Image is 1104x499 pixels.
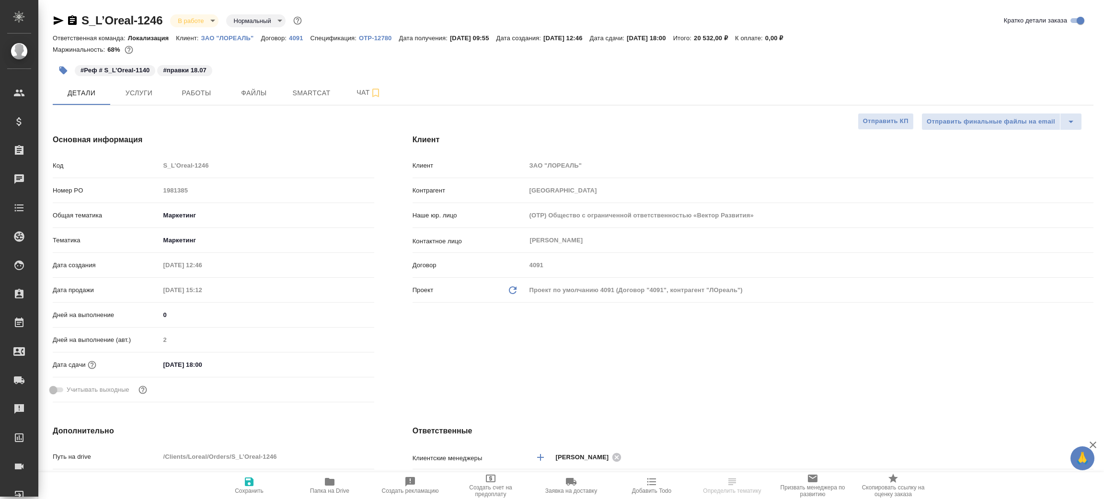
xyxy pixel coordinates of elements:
p: Клиент [413,161,526,170]
span: Создать счет на предоплату [456,484,525,498]
p: Договор: [261,34,289,42]
a: S_L’Oreal-1246 [81,14,162,27]
div: В работе [170,14,218,27]
input: Пустое поле [526,159,1093,172]
p: Контрагент [413,186,526,195]
p: Договор [413,261,526,270]
span: правки 18.07 [156,66,213,74]
div: В работе [226,14,286,27]
p: 68% [107,46,122,53]
button: Добавить менеджера [529,446,552,469]
button: Выбери, если сб и вс нужно считать рабочими днями для выполнения заказа. [137,384,149,396]
p: Наше юр. лицо [413,211,526,220]
p: Спецификация: [310,34,359,42]
input: ✎ Введи что-нибудь [160,308,374,322]
p: [DATE] 09:55 [450,34,496,42]
span: Работы [173,87,219,99]
span: Файлы [231,87,277,99]
p: Дней на выполнение [53,310,160,320]
button: Отправить финальные файлы на email [921,113,1060,130]
button: Призвать менеджера по развитию [772,472,853,499]
span: Детали [58,87,104,99]
button: Определить тематику [692,472,772,499]
p: Дата создания [53,261,160,270]
a: 4091 [289,34,310,42]
div: Маркетинг [160,207,374,224]
div: split button [921,113,1082,130]
h4: Дополнительно [53,425,374,437]
p: Ответственная команда: [53,34,128,42]
svg: Подписаться [370,87,381,99]
p: #Реф # S_L’Oreal-1140 [80,66,149,75]
button: Отправить КП [858,113,914,130]
button: Заявка на доставку [531,472,611,499]
span: Призвать менеджера по развитию [778,484,847,498]
button: Создать рекламацию [370,472,450,499]
button: Доп статусы указывают на важность/срочность заказа [291,14,304,27]
h4: Основная информация [53,134,374,146]
p: 20 532,00 ₽ [694,34,735,42]
p: Дней на выполнение (авт.) [53,335,160,345]
input: Пустое поле [160,258,244,272]
p: OTP-12780 [359,34,399,42]
p: [DATE] 18:00 [627,34,673,42]
span: Скопировать ссылку на оценку заказа [859,484,928,498]
span: [PERSON_NAME] [556,453,615,462]
span: Определить тематику [703,488,761,494]
div: Проект по умолчанию 4091 (Договор "4091", контрагент "ЛОреаль") [526,282,1093,298]
span: Папка на Drive [310,488,349,494]
span: Учитывать выходные [67,385,129,395]
input: Пустое поле [160,159,374,172]
button: Скопировать ссылку для ЯМессенджера [53,15,64,26]
p: #правки 18.07 [163,66,206,75]
input: Пустое поле [160,283,244,297]
p: Дата сдачи [53,360,86,370]
div: [PERSON_NAME] [556,451,625,463]
span: Услуги [116,87,162,99]
button: 🙏 [1070,446,1094,470]
a: ЗАО "ЛОРЕАЛЬ" [201,34,261,42]
button: Скопировать ссылку на оценку заказа [853,472,933,499]
p: Дата сдачи: [590,34,627,42]
span: Сохранить [235,488,264,494]
input: Пустое поле [160,450,374,464]
div: Маркетинг [160,232,374,249]
button: Сохранить [209,472,289,499]
input: Пустое поле [526,208,1093,222]
span: Отправить КП [863,116,908,127]
button: Папка на Drive [289,472,370,499]
button: Добавить Todo [611,472,692,499]
p: 0,00 ₽ [765,34,791,42]
p: Маржинальность: [53,46,107,53]
a: OTP-12780 [359,34,399,42]
p: Дата создания: [496,34,543,42]
span: Отправить финальные файлы на email [927,116,1055,127]
input: Пустое поле [160,333,374,347]
p: Общая тематика [53,211,160,220]
button: Создать счет на предоплату [450,472,531,499]
p: Локализация [128,34,176,42]
p: Клиент: [176,34,201,42]
button: Добавить тэг [53,60,74,81]
h4: Клиент [413,134,1093,146]
button: Скопировать ссылку [67,15,78,26]
span: Создать рекламацию [382,488,439,494]
p: Тематика [53,236,160,245]
input: Пустое поле [526,183,1093,197]
button: В работе [175,17,207,25]
p: Клиентские менеджеры [413,454,526,463]
p: ЗАО "ЛОРЕАЛЬ" [201,34,261,42]
span: Чат [346,87,392,99]
p: Код [53,161,160,170]
p: 4091 [289,34,310,42]
span: Добавить Todo [632,488,671,494]
span: Smartcat [288,87,334,99]
p: Проект [413,285,434,295]
span: Заявка на доставку [545,488,597,494]
p: Путь на drive [53,452,160,462]
p: Номер PO [53,186,160,195]
button: Если добавить услуги и заполнить их объемом, то дата рассчитается автоматически [86,359,98,371]
p: Дата продажи [53,285,160,295]
p: К оплате: [735,34,765,42]
input: Пустое поле [160,183,374,197]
